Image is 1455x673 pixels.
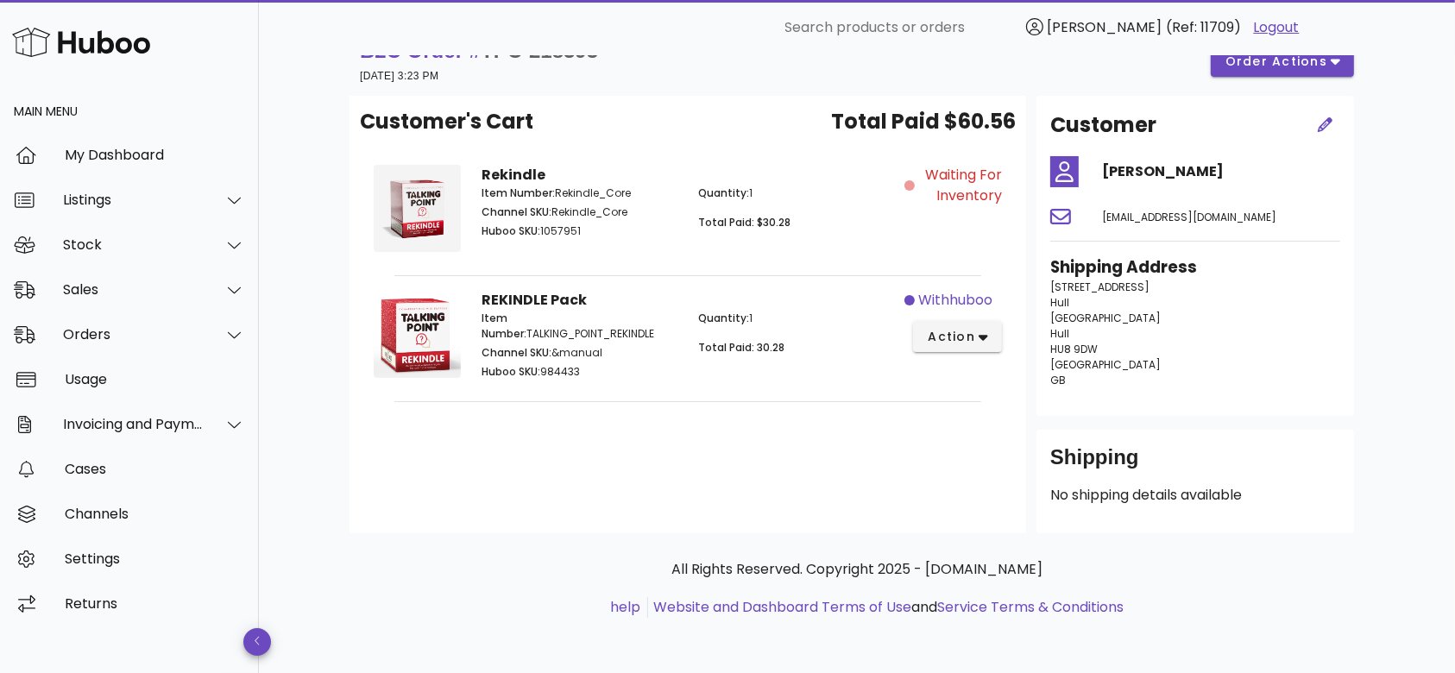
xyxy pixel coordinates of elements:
[698,340,784,355] span: Total Paid: 30.28
[63,326,204,343] div: Orders
[482,223,677,239] p: 1057951
[1050,485,1340,506] p: No shipping details available
[482,223,540,238] span: Huboo SKU:
[698,311,894,326] p: 1
[482,290,587,310] strong: REKINDLE Pack
[12,23,150,60] img: Huboo Logo
[63,192,204,208] div: Listings
[1050,110,1156,141] h2: Customer
[482,311,677,342] p: TALKING_POINT_REKINDLE
[1050,443,1340,485] div: Shipping
[918,290,992,311] span: withhuboo
[482,186,555,200] span: Item Number:
[374,290,461,377] img: Product Image
[65,550,245,567] div: Settings
[654,597,912,617] a: Website and Dashboard Terms of Use
[1050,357,1161,372] span: [GEOGRAPHIC_DATA]
[1048,17,1162,37] span: [PERSON_NAME]
[698,311,749,325] span: Quantity:
[648,597,1124,618] li: and
[65,461,245,477] div: Cases
[65,147,245,163] div: My Dashboard
[482,345,677,361] p: &manual
[611,597,641,617] a: help
[482,311,526,341] span: Item Number:
[1050,295,1069,310] span: Hull
[1211,46,1354,77] button: order actions
[482,364,677,380] p: 984433
[1050,255,1340,280] h3: Shipping Address
[482,364,540,379] span: Huboo SKU:
[1050,326,1069,341] span: Hull
[482,204,551,219] span: Channel SKU:
[63,236,204,253] div: Stock
[1050,280,1150,294] span: [STREET_ADDRESS]
[1167,17,1242,37] span: (Ref: 11709)
[918,165,1002,206] span: Waiting for Inventory
[482,204,677,220] p: Rekindle_Core
[698,215,790,230] span: Total Paid: $30.28
[698,186,894,201] p: 1
[1050,342,1098,356] span: HU8 9DW
[1050,373,1066,387] span: GB
[65,595,245,612] div: Returns
[831,106,1016,137] span: Total Paid $60.56
[482,165,545,185] strong: Rekindle
[63,416,204,432] div: Invoicing and Payments
[63,281,204,298] div: Sales
[913,321,1002,352] button: action
[1254,17,1300,38] a: Logout
[482,186,677,201] p: Rekindle_Core
[360,106,533,137] span: Customer's Cart
[360,70,438,82] small: [DATE] 3:23 PM
[1102,161,1340,182] h4: [PERSON_NAME]
[1050,311,1161,325] span: [GEOGRAPHIC_DATA]
[1102,210,1276,224] span: [EMAIL_ADDRESS][DOMAIN_NAME]
[698,186,749,200] span: Quantity:
[927,328,975,346] span: action
[363,559,1351,580] p: All Rights Reserved. Copyright 2025 - [DOMAIN_NAME]
[938,597,1124,617] a: Service Terms & Conditions
[374,165,461,252] img: Product Image
[65,371,245,387] div: Usage
[65,506,245,522] div: Channels
[482,345,551,360] span: Channel SKU:
[1225,53,1328,71] span: order actions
